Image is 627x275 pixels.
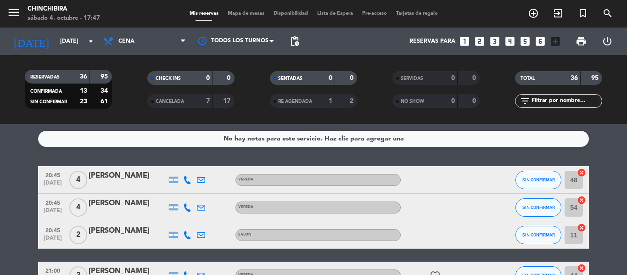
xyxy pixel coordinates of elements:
[69,226,87,244] span: 2
[515,198,561,217] button: SIN CONFIRMAR
[30,100,67,104] span: SIN CONFIRMAR
[577,168,586,177] i: cancel
[591,75,600,81] strong: 95
[329,75,332,81] strong: 0
[41,169,64,180] span: 20:45
[358,11,392,16] span: Pre-acceso
[41,180,64,191] span: [DATE]
[549,35,561,47] i: add_box
[185,11,223,16] span: Mis reservas
[223,11,269,16] span: Mapa de mesas
[227,75,232,81] strong: 0
[101,73,110,80] strong: 95
[534,35,546,47] i: looks_6
[577,8,588,19] i: turned_in_not
[392,11,442,16] span: Tarjetas de regalo
[89,170,167,182] div: [PERSON_NAME]
[41,224,64,235] span: 20:45
[576,36,587,47] span: print
[30,89,62,94] span: CONFIRMADA
[451,98,455,104] strong: 0
[451,75,455,81] strong: 0
[350,98,355,104] strong: 2
[7,6,21,19] i: menu
[7,31,56,51] i: [DATE]
[553,8,564,19] i: exit_to_app
[522,205,555,210] span: SIN CONFIRMAR
[289,36,300,47] span: pending_actions
[515,226,561,244] button: SIN CONFIRMAR
[69,198,87,217] span: 4
[41,197,64,208] span: 20:45
[522,177,555,182] span: SIN CONFIRMAR
[278,76,302,81] span: SENTADAS
[7,6,21,22] button: menu
[409,38,455,45] span: Reservas para
[472,98,478,104] strong: 0
[519,35,531,47] i: looks_5
[269,11,313,16] span: Disponibilidad
[238,205,253,209] span: VEREDA
[80,88,87,94] strong: 13
[401,99,424,104] span: NO SHOW
[504,35,516,47] i: looks_4
[223,98,232,104] strong: 17
[577,196,586,205] i: cancel
[329,98,332,104] strong: 1
[522,232,555,237] span: SIN CONFIRMAR
[156,76,181,81] span: CHECK INS
[101,98,110,105] strong: 61
[520,95,531,107] i: filter_list
[30,75,60,79] span: RESERVADAS
[571,75,578,81] strong: 36
[313,11,358,16] span: Lista de Espera
[101,88,110,94] strong: 34
[80,73,87,80] strong: 36
[474,35,486,47] i: looks_two
[89,225,167,237] div: [PERSON_NAME]
[515,171,561,189] button: SIN CONFIRMAR
[206,98,210,104] strong: 7
[28,5,100,14] div: Chinchibira
[459,35,470,47] i: looks_one
[472,75,478,81] strong: 0
[69,171,87,189] span: 4
[278,99,312,104] span: RE AGENDADA
[594,28,620,55] div: LOG OUT
[41,235,64,246] span: [DATE]
[238,178,253,181] span: VEREDA
[489,35,501,47] i: looks_3
[224,134,404,144] div: No hay notas para este servicio. Haz clic para agregar una
[85,36,96,47] i: arrow_drop_down
[238,233,252,236] span: SALÓN
[401,76,423,81] span: SERVIDAS
[89,197,167,209] div: [PERSON_NAME]
[531,96,602,106] input: Filtrar por nombre...
[118,38,134,45] span: Cena
[156,99,184,104] span: CANCELADA
[41,208,64,218] span: [DATE]
[80,98,87,105] strong: 23
[602,36,613,47] i: power_settings_new
[28,14,100,23] div: sábado 4. octubre - 17:47
[577,264,586,273] i: cancel
[521,76,535,81] span: TOTAL
[602,8,613,19] i: search
[206,75,210,81] strong: 0
[577,223,586,232] i: cancel
[350,75,355,81] strong: 0
[528,8,539,19] i: add_circle_outline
